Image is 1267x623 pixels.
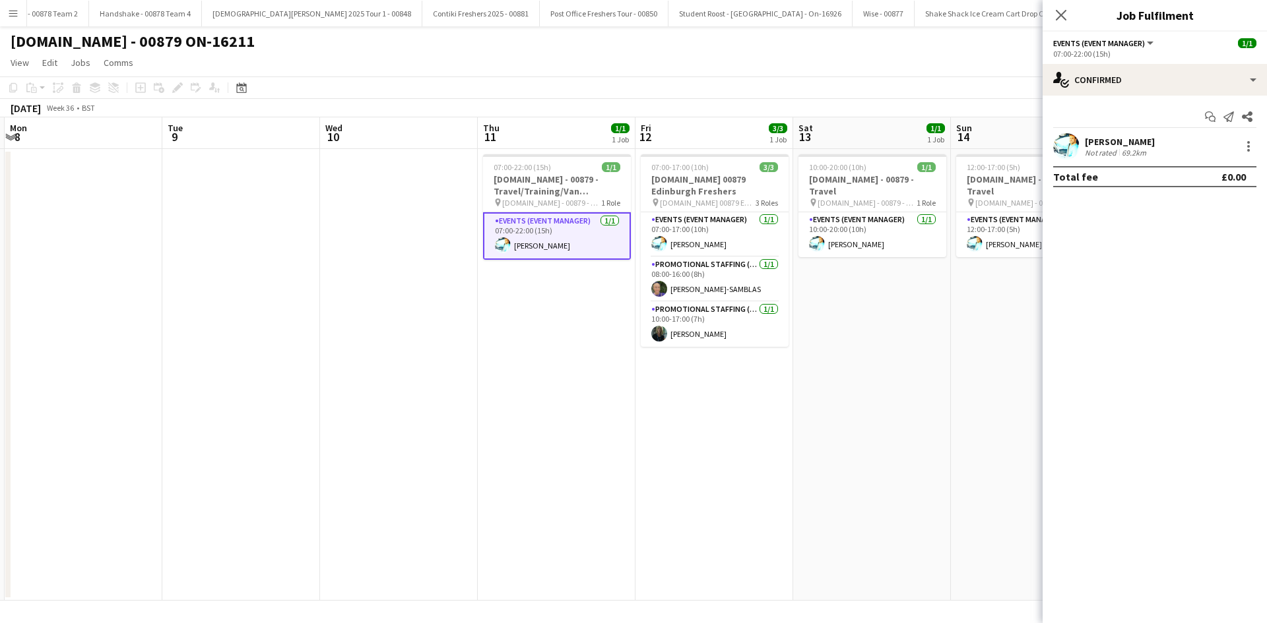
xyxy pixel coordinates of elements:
span: Tue [168,122,183,134]
app-job-card: 07:00-22:00 (15h)1/1[DOMAIN_NAME] - 00879 - Travel/Training/Van Collection [DOMAIN_NAME] - 00879 ... [483,154,631,260]
span: 13 [796,129,813,144]
span: 3/3 [760,162,778,172]
span: [DOMAIN_NAME] - 00879 - Travel/Training/Van Collection [502,198,601,208]
span: 07:00-17:00 (10h) [651,162,709,172]
span: 1/1 [926,123,945,133]
app-card-role: Events (Event Manager)1/107:00-22:00 (15h)[PERSON_NAME] [483,212,631,260]
div: 1 Job [612,134,629,144]
span: 07:00-22:00 (15h) [494,162,551,172]
div: BST [82,103,95,113]
a: Jobs [65,54,96,71]
button: Contiki Freshers 2025 - 00881 [422,1,540,26]
app-job-card: 10:00-20:00 (10h)1/1[DOMAIN_NAME] - 00879 - Travel [DOMAIN_NAME] - 00879 - Travel1 RoleEvents (Ev... [798,154,946,257]
span: 1/1 [602,162,620,172]
span: Jobs [71,57,90,69]
h3: [DOMAIN_NAME] - 00879 - Travel [798,173,946,197]
span: [DOMAIN_NAME] - 00879 - Travel [818,198,917,208]
button: Post Office Freshers Tour - 00850 [540,1,668,26]
div: Total fee [1053,170,1098,183]
div: 07:00-22:00 (15h) [1053,49,1256,59]
span: 10:00-20:00 (10h) [809,162,866,172]
span: Wed [325,122,342,134]
span: [DOMAIN_NAME] 00879 Edinburgh Freshers [660,198,756,208]
h3: Job Fulfilment [1043,7,1267,24]
span: 3/3 [769,123,787,133]
h3: [DOMAIN_NAME] - 00879 - Travel [956,173,1104,197]
div: 69.2km [1119,148,1149,158]
app-card-role: Events (Event Manager)1/107:00-17:00 (10h)[PERSON_NAME] [641,212,789,257]
div: 1 Job [769,134,787,144]
a: Comms [98,54,139,71]
button: Wise - 00877 [853,1,915,26]
span: Sun [956,122,972,134]
button: [DEMOGRAPHIC_DATA][PERSON_NAME] 2025 Tour 1 - 00848 [202,1,422,26]
span: 1 Role [601,198,620,208]
span: 14 [954,129,972,144]
button: Student Roost - [GEOGRAPHIC_DATA] - On-16926 [668,1,853,26]
app-card-role: Promotional Staffing (Brand Ambassadors)1/108:00-16:00 (8h)[PERSON_NAME]-SAMBLAS [641,257,789,302]
span: Edit [42,57,57,69]
div: 1 Job [927,134,944,144]
div: Confirmed [1043,64,1267,96]
div: [PERSON_NAME] [1085,136,1155,148]
span: 12:00-17:00 (5h) [967,162,1020,172]
button: Handshake - 00878 Team 4 [89,1,202,26]
span: Comms [104,57,133,69]
app-card-role: Promotional Staffing (Brand Ambassadors)1/110:00-17:00 (7h)[PERSON_NAME] [641,302,789,347]
h1: [DOMAIN_NAME] - 00879 ON-16211 [11,32,255,51]
span: 8 [8,129,27,144]
app-job-card: 12:00-17:00 (5h)1/1[DOMAIN_NAME] - 00879 - Travel [DOMAIN_NAME] - 00879 - Travel1 RoleEvents (Eve... [956,154,1104,257]
span: 10 [323,129,342,144]
span: 3 Roles [756,198,778,208]
div: £0.00 [1221,170,1246,183]
a: Edit [37,54,63,71]
span: Week 36 [44,103,77,113]
app-card-role: Events (Event Manager)1/112:00-17:00 (5h)[PERSON_NAME] [956,212,1104,257]
span: 12 [639,129,651,144]
span: 1/1 [917,162,936,172]
span: 9 [166,129,183,144]
span: View [11,57,29,69]
span: Mon [10,122,27,134]
button: Shake Shack Ice Cream Cart Drop Off - 00886 [915,1,1086,26]
span: 1 Role [917,198,936,208]
span: 11 [481,129,500,144]
span: Sat [798,122,813,134]
button: Events (Event Manager) [1053,38,1155,48]
span: 1/1 [611,123,630,133]
span: 1/1 [1238,38,1256,48]
h3: [DOMAIN_NAME] - 00879 - Travel/Training/Van Collection [483,173,631,197]
div: Not rated [1085,148,1119,158]
span: Events (Event Manager) [1053,38,1145,48]
span: Fri [641,122,651,134]
div: [DATE] [11,102,41,115]
span: [DOMAIN_NAME] - 00879 - Travel [975,198,1074,208]
app-job-card: 07:00-17:00 (10h)3/3[DOMAIN_NAME] 00879 Edinburgh Freshers [DOMAIN_NAME] 00879 Edinburgh Freshers... [641,154,789,347]
span: Thu [483,122,500,134]
h3: [DOMAIN_NAME] 00879 Edinburgh Freshers [641,173,789,197]
a: View [5,54,34,71]
app-card-role: Events (Event Manager)1/110:00-20:00 (10h)[PERSON_NAME] [798,212,946,257]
